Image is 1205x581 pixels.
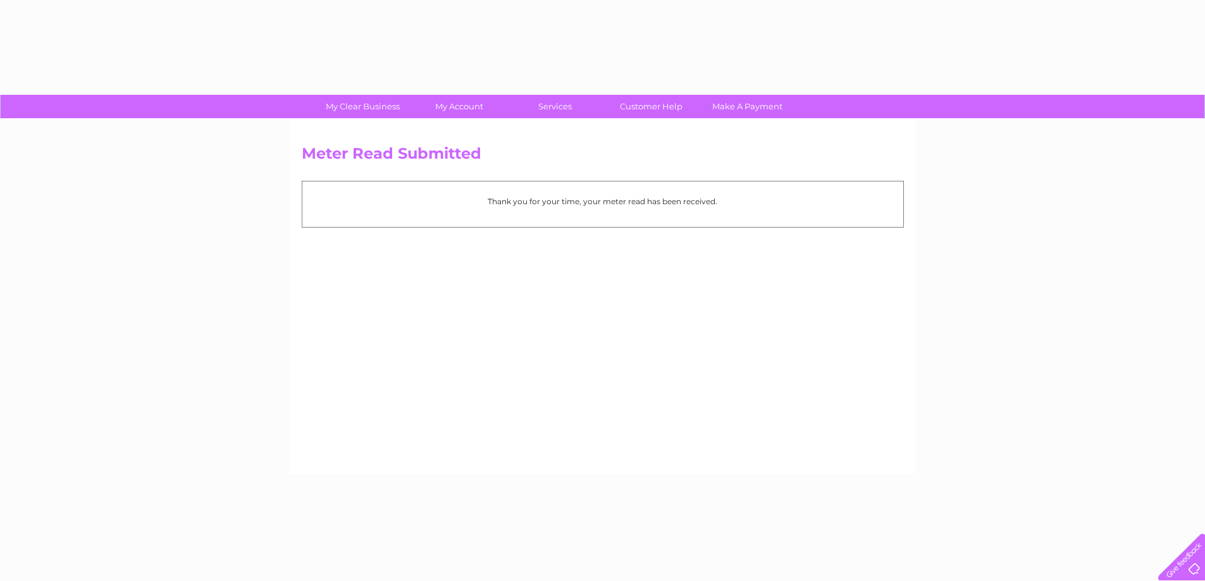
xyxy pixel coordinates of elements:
[599,95,703,118] a: Customer Help
[309,195,897,207] p: Thank you for your time, your meter read has been received.
[407,95,511,118] a: My Account
[302,145,904,169] h2: Meter Read Submitted
[695,95,800,118] a: Make A Payment
[311,95,415,118] a: My Clear Business
[503,95,607,118] a: Services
